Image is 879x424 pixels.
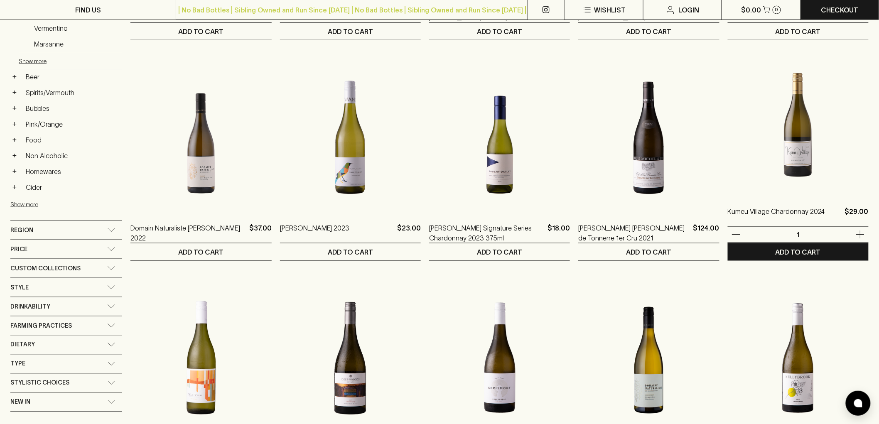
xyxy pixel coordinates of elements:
a: Food [22,133,122,147]
p: ADD TO CART [477,27,522,37]
p: Login [679,5,700,15]
a: Beer [22,70,122,84]
span: Custom Collections [10,263,81,274]
p: Checkout [821,5,859,15]
span: Drinkability [10,301,50,312]
img: Kumeu Village Chardonnay 2024 [728,49,869,194]
p: 1 [788,230,808,239]
p: $124.00 [693,223,719,243]
button: ADD TO CART [429,23,570,40]
div: Region [10,221,122,240]
p: ADD TO CART [179,247,224,257]
p: Wishlist [594,5,626,15]
p: $23.00 [397,223,421,243]
p: ADD TO CART [776,27,821,37]
a: [PERSON_NAME] 2023 [280,223,350,243]
img: Wangolina Chardonnay 2023 [280,65,421,211]
a: [PERSON_NAME] [PERSON_NAME] de Tonnerre 1er Cru 2021 [578,223,690,243]
p: $37.00 [249,223,272,243]
p: 0 [775,7,778,12]
div: New In [10,393,122,412]
button: + [10,136,19,144]
p: ADD TO CART [328,27,373,37]
span: New In [10,397,30,407]
p: ADD TO CART [328,247,373,257]
span: Dietary [10,340,35,350]
div: Stylistic Choices [10,374,122,392]
p: $0.00 [742,5,761,15]
span: Farming Practices [10,321,72,331]
img: Domain Naturaliste Floris Chardonnay 2022 [130,65,271,211]
div: Farming Practices [10,316,122,335]
button: ADD TO CART [130,243,271,260]
button: ADD TO CART [280,23,421,40]
p: ADD TO CART [477,247,522,257]
a: Spirits/Vermouth [22,86,122,100]
button: Show more [19,53,128,70]
button: + [10,183,19,191]
button: + [10,152,19,160]
button: ADD TO CART [728,23,869,40]
div: Type [10,355,122,373]
button: + [10,88,19,97]
p: FIND US [75,5,101,15]
button: + [10,104,19,113]
div: Custom Collections [10,259,122,278]
span: Stylistic Choices [10,378,69,388]
a: Bubbles [22,101,122,115]
a: Kumeu Village Chardonnay 2024 [728,206,825,226]
button: ADD TO CART [578,243,719,260]
p: $18.00 [548,223,570,243]
a: Cider [22,180,122,194]
p: ADD TO CART [776,247,821,257]
button: Show more [10,196,119,213]
div: Style [10,278,122,297]
span: Style [10,282,29,293]
div: Drinkability [10,297,122,316]
span: Region [10,225,33,235]
img: Louis Michel Chablis Montee de Tonnerre 1er Cru 2021 [578,65,719,211]
p: ADD TO CART [179,27,224,37]
img: Robert Oatley Signature Series Chardonnay 2023 375ml [429,65,570,211]
a: Non Alcoholic [22,149,122,163]
button: ADD TO CART [280,243,421,260]
button: + [10,120,19,128]
a: [PERSON_NAME] Signature Series Chardonnay 2023 375ml [429,223,544,243]
button: ADD TO CART [728,243,869,260]
button: ADD TO CART [130,23,271,40]
button: ADD TO CART [578,23,719,40]
span: Type [10,359,25,369]
a: Domain Naturaliste [PERSON_NAME] 2022 [130,223,246,243]
p: ADD TO CART [626,27,672,37]
img: bubble-icon [854,399,862,407]
button: ADD TO CART [429,243,570,260]
button: + [10,73,19,81]
a: Pink/Orange [22,117,122,131]
div: Dietary [10,336,122,354]
a: Vermentino [30,21,122,35]
p: $29.00 [845,206,869,226]
a: Marsanne [30,37,122,51]
p: ADD TO CART [626,247,672,257]
span: Price [10,244,27,255]
div: Price [10,240,122,259]
a: Homewares [22,164,122,179]
button: + [10,167,19,176]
